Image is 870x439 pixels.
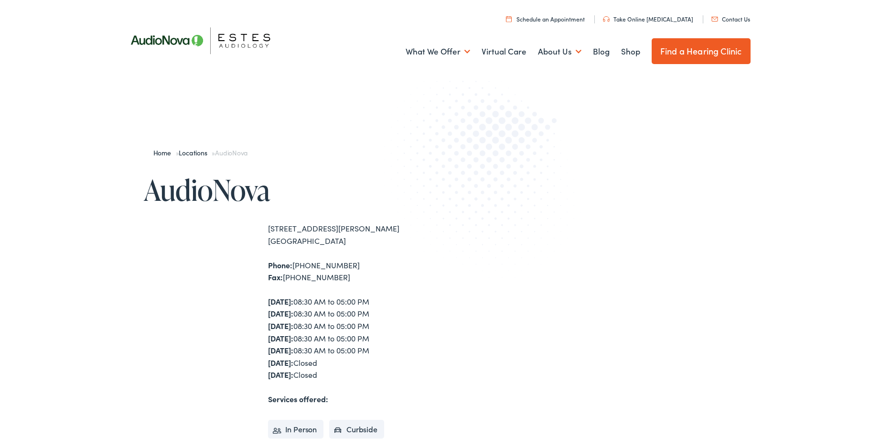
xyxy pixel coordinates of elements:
a: Shop [621,34,640,69]
a: Schedule an Appointment [506,15,585,23]
a: Find a Hearing Clinic [652,38,751,64]
a: About Us [538,34,581,69]
strong: [DATE]: [268,320,293,331]
strong: [DATE]: [268,345,293,355]
li: In Person [268,420,324,439]
h1: AudioNova [144,174,435,206]
a: Virtual Care [482,34,526,69]
strong: [DATE]: [268,369,293,380]
div: [STREET_ADDRESS][PERSON_NAME] [GEOGRAPHIC_DATA] [268,222,435,247]
strong: [DATE]: [268,308,293,318]
strong: Services offered: [268,394,328,404]
div: [PHONE_NUMBER] [PHONE_NUMBER] [268,259,435,284]
a: Take Online [MEDICAL_DATA] [603,15,693,23]
div: 08:30 AM to 05:00 PM 08:30 AM to 05:00 PM 08:30 AM to 05:00 PM 08:30 AM to 05:00 PM 08:30 AM to 0... [268,296,435,381]
a: Contact Us [711,15,750,23]
a: Home [153,148,176,157]
a: What We Offer [406,34,470,69]
a: Locations [179,148,212,157]
li: Curbside [329,420,384,439]
span: » » [153,148,248,157]
strong: [DATE]: [268,357,293,368]
strong: Fax: [268,272,283,282]
strong: [DATE]: [268,296,293,307]
img: utility icon [506,16,512,22]
strong: Phone: [268,260,292,270]
span: AudioNova [215,148,247,157]
img: utility icon [603,16,610,22]
strong: [DATE]: [268,333,293,343]
img: utility icon [711,17,718,22]
a: Blog [593,34,610,69]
